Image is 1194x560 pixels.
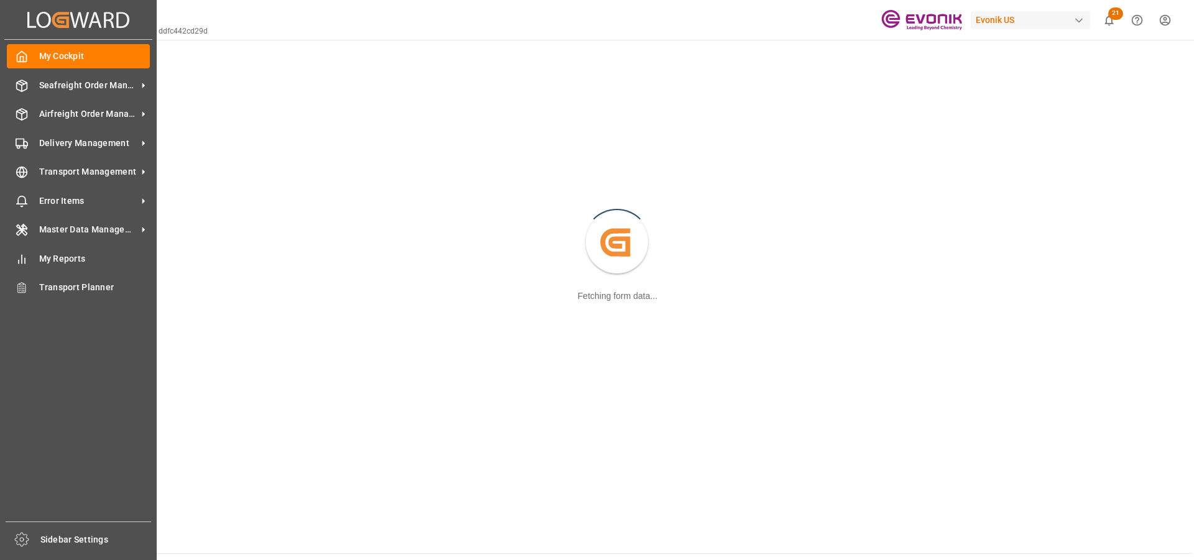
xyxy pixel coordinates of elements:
[39,50,150,63] span: My Cockpit
[39,108,137,121] span: Airfreight Order Management
[39,223,137,236] span: Master Data Management
[7,246,150,270] a: My Reports
[39,195,137,208] span: Error Items
[971,8,1095,32] button: Evonik US
[881,9,962,31] img: Evonik-brand-mark-Deep-Purple-RGB.jpeg_1700498283.jpeg
[39,165,137,178] span: Transport Management
[39,281,150,294] span: Transport Planner
[7,275,150,300] a: Transport Planner
[1123,6,1151,34] button: Help Center
[971,11,1090,29] div: Evonik US
[7,44,150,68] a: My Cockpit
[40,533,152,546] span: Sidebar Settings
[1095,6,1123,34] button: show 21 new notifications
[39,252,150,265] span: My Reports
[39,137,137,150] span: Delivery Management
[39,79,137,92] span: Seafreight Order Management
[1108,7,1123,20] span: 21
[578,290,657,303] div: Fetching form data...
